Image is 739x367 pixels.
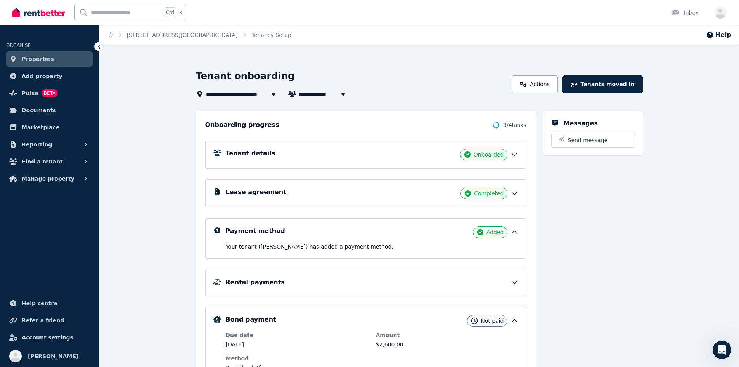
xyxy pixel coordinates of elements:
[6,51,93,67] a: Properties
[148,301,159,317] span: 😃
[486,228,504,236] span: Added
[99,25,301,45] nav: Breadcrumb
[226,243,518,250] p: Your tenant ([PERSON_NAME]) has added a payment method.
[6,120,93,135] a: Marketplace
[22,71,62,81] span: Add property
[552,133,635,147] button: Send message
[28,351,78,361] span: [PERSON_NAME]
[103,301,123,317] span: disappointed reaction
[22,140,52,149] span: Reporting
[6,171,93,186] button: Manage property
[22,123,59,132] span: Marketplace
[226,149,275,158] h5: Tenant details
[213,316,221,323] img: Bond Details
[22,157,63,166] span: Find a tenant
[9,293,258,302] div: Did this answer your question?
[568,136,608,144] span: Send message
[474,190,504,197] span: Completed
[205,120,279,130] h2: Onboarding progress
[6,68,93,84] a: Add property
[164,7,176,17] span: Ctrl
[6,313,93,328] a: Refer a friend
[22,316,64,325] span: Refer a friend
[22,299,57,308] span: Help centre
[713,341,731,359] iframe: Intercom live chat
[226,188,286,197] h5: Lease agreement
[123,301,144,317] span: neutral face reaction
[562,75,642,93] button: Tenants moved in
[672,9,699,17] div: Inbox
[6,85,93,101] a: PulseBETA
[248,3,262,17] div: Close
[6,43,31,48] span: ORGANISE
[226,331,368,339] dt: Due date
[179,9,182,16] span: k
[5,3,20,18] button: go back
[376,331,518,339] dt: Amount
[226,278,285,287] h5: Rental payments
[512,75,558,93] a: Actions
[226,355,368,362] dt: Method
[107,301,119,317] span: 😞
[6,296,93,311] a: Help centre
[22,54,54,64] span: Properties
[12,7,65,18] img: RentBetter
[102,326,164,332] a: Open in help center
[6,154,93,169] button: Find a tenant
[226,226,285,236] h5: Payment method
[196,70,295,82] h1: Tenant onboarding
[6,137,93,152] button: Reporting
[22,106,56,115] span: Documents
[503,121,526,129] span: 3 / 4 tasks
[213,279,221,285] img: Rental Payments
[226,341,368,348] dd: [DATE]
[42,89,58,97] span: BETA
[22,89,38,98] span: Pulse
[6,103,93,118] a: Documents
[144,301,164,317] span: smiley reaction
[481,317,504,325] span: Not paid
[376,341,518,348] dd: $2,600.00
[233,3,248,18] button: Collapse window
[22,333,73,342] span: Account settings
[226,315,276,324] h5: Bond payment
[474,151,504,158] span: Onboarded
[251,31,291,39] span: Tenancy Setup
[127,32,238,38] a: [STREET_ADDRESS][GEOGRAPHIC_DATA]
[22,174,74,183] span: Manage property
[128,301,139,317] span: 😐
[564,119,598,128] h5: Messages
[706,30,731,40] button: Help
[6,330,93,345] a: Account settings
